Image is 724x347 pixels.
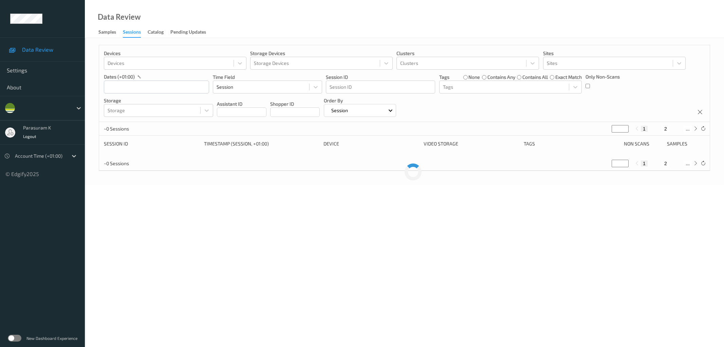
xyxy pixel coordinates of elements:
[250,50,393,57] p: Storage Devices
[270,101,320,107] p: Shopper ID
[522,74,548,81] label: contains all
[170,28,213,37] a: Pending Updates
[123,29,141,38] div: Sessions
[326,74,435,81] p: Session ID
[104,140,199,147] div: Session ID
[329,107,350,114] p: Session
[324,97,396,104] p: Order By
[641,160,648,167] button: 1
[439,74,449,81] p: Tags
[662,126,669,132] button: 2
[323,140,419,147] div: Device
[555,74,582,81] label: exact match
[104,97,213,104] p: Storage
[104,73,135,80] p: dates (+01:00)
[396,50,539,57] p: Clusters
[624,140,662,147] div: Non Scans
[684,126,692,132] button: ...
[123,28,148,38] a: Sessions
[524,140,619,147] div: Tags
[468,74,480,81] label: none
[424,140,519,147] div: Video Storage
[217,101,266,107] p: Assistant ID
[662,160,669,167] button: 2
[98,28,123,37] a: Samples
[104,125,155,132] p: ~0 Sessions
[148,28,170,37] a: Catalog
[98,14,141,20] div: Data Review
[213,74,322,81] p: Time Field
[667,140,705,147] div: Samples
[98,29,116,37] div: Samples
[543,50,686,57] p: Sites
[641,126,648,132] button: 1
[487,74,515,81] label: contains any
[204,140,318,147] div: Timestamp (Session, +01:00)
[104,50,246,57] p: Devices
[684,160,692,167] button: ...
[586,73,620,80] p: Only Non-Scans
[104,160,155,167] p: ~0 Sessions
[148,29,164,37] div: Catalog
[170,29,206,37] div: Pending Updates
